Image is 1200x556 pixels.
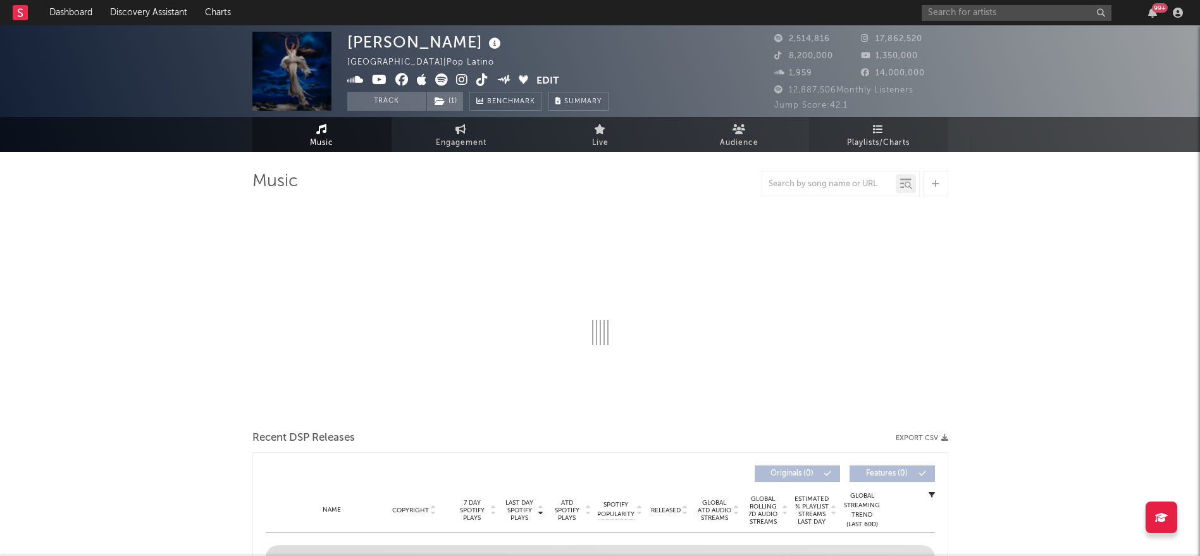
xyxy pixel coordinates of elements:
[697,499,732,522] span: Global ATD Audio Streams
[487,94,535,110] span: Benchmark
[252,431,355,446] span: Recent DSP Releases
[469,92,542,111] a: Benchmark
[592,136,609,151] span: Live
[347,92,426,111] button: Track
[597,500,634,519] span: Spotify Popularity
[746,495,781,526] span: Global Rolling 7D Audio Streams
[774,35,830,43] span: 2,514,816
[550,499,584,522] span: ATD Spotify Plays
[762,179,896,189] input: Search by song name or URL
[922,5,1111,21] input: Search for artists
[503,499,536,522] span: Last Day Spotify Plays
[896,434,948,442] button: Export CSV
[347,55,509,70] div: [GEOGRAPHIC_DATA] | Pop Latino
[795,495,829,526] span: Estimated % Playlist Streams Last Day
[774,52,833,60] span: 8,200,000
[850,465,935,482] button: Features(0)
[548,92,609,111] button: Summary
[426,92,464,111] span: ( 1 )
[763,470,821,477] span: Originals ( 0 )
[347,32,504,53] div: [PERSON_NAME]
[755,465,840,482] button: Originals(0)
[455,499,489,522] span: 7 Day Spotify Plays
[392,507,429,514] span: Copyright
[651,507,681,514] span: Released
[858,470,916,477] span: Features ( 0 )
[1148,8,1157,18] button: 99+
[310,136,333,151] span: Music
[774,101,848,110] span: Jump Score: 42.1
[809,117,948,152] a: Playlists/Charts
[861,35,922,43] span: 17,862,520
[861,69,925,77] span: 14,000,000
[436,136,486,151] span: Engagement
[720,136,758,151] span: Audience
[536,73,559,89] button: Edit
[774,69,812,77] span: 1,959
[564,98,602,105] span: Summary
[531,117,670,152] a: Live
[427,92,463,111] button: (1)
[861,52,918,60] span: 1,350,000
[252,117,392,152] a: Music
[843,491,881,529] div: Global Streaming Trend (Last 60D)
[847,136,910,151] span: Playlists/Charts
[774,86,913,94] span: 12,887,506 Monthly Listeners
[291,505,374,515] div: Name
[670,117,809,152] a: Audience
[392,117,531,152] a: Engagement
[1152,3,1168,13] div: 99 +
